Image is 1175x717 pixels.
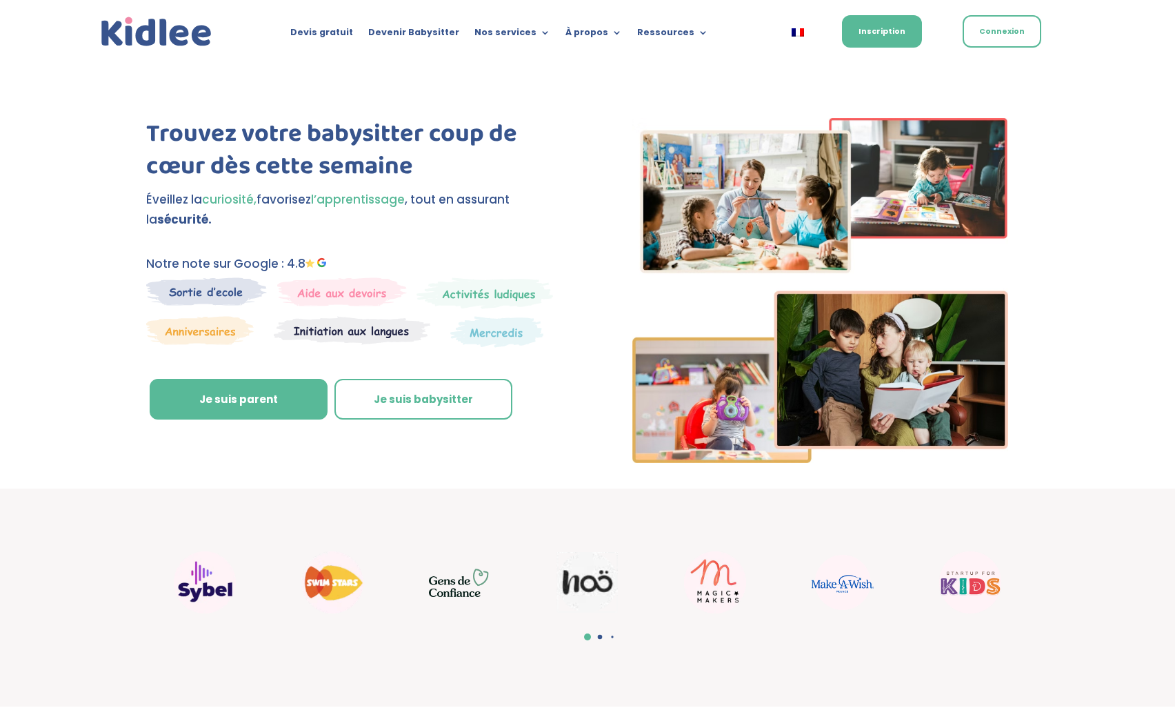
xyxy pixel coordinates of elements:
a: Je suis babysitter [334,379,512,420]
img: Mercredi [416,277,553,309]
img: startup for kids [939,551,1001,613]
img: weekends [277,277,407,306]
p: Notre note sur Google : 4.8 [146,254,563,274]
h1: Trouvez votre babysitter coup de cœur dès cette semaine [146,118,563,190]
a: Devenir Babysitter [368,28,459,43]
img: Sortie decole [146,277,267,306]
div: 10 / 22 [401,551,519,613]
p: Éveillez la favorisez , tout en assurant la [146,190,563,230]
img: Make a wish [812,555,874,610]
div: 14 / 22 [912,544,1029,620]
div: 12 / 22 [656,544,774,620]
a: Inscription [842,15,922,48]
a: Devis gratuit [290,28,353,43]
a: Ressources [637,28,708,43]
img: Sybel [174,551,236,613]
img: Français [792,28,804,37]
div: 9 / 22 [274,544,391,620]
strong: sécurité. [157,211,212,228]
div: 11 / 22 [529,545,646,620]
img: GDC [429,568,491,597]
a: À propos [565,28,622,43]
span: Go to slide 3 [611,636,613,638]
div: 8 / 22 [146,544,263,620]
a: Nos services [474,28,550,43]
img: Anniversaire [146,316,254,345]
img: Magic makers [684,551,746,613]
img: Noo [556,552,619,613]
img: Swim stars [301,551,363,613]
span: Go to slide 1 [584,633,591,640]
span: curiosité, [202,191,257,208]
img: logo_kidlee_bleu [98,14,215,50]
picture: Imgs-2 [632,451,1009,467]
a: Je suis parent [150,379,328,420]
a: Connexion [963,15,1041,48]
img: Thematique [450,316,543,348]
img: Atelier thematique [274,316,430,345]
span: l’apprentissage [311,191,405,208]
div: 13 / 22 [784,548,901,617]
span: Go to slide 2 [598,635,603,640]
a: Kidlee Logo [98,14,215,50]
